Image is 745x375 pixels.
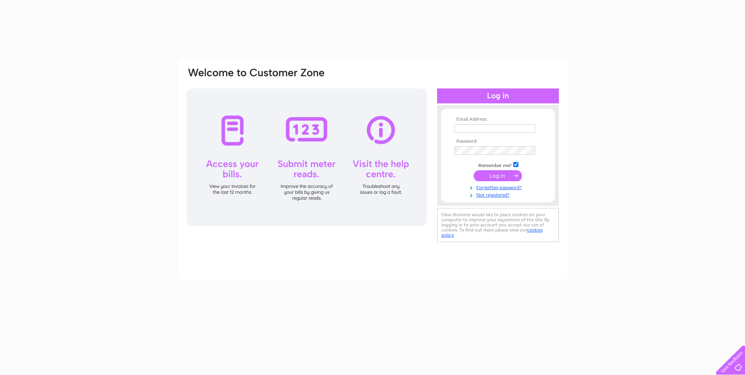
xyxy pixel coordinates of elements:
[454,191,544,198] a: Not registered?
[452,117,544,122] th: Email Address:
[441,227,543,238] a: cookies policy
[452,139,544,144] th: Password:
[474,170,522,181] input: Submit
[454,183,544,191] a: Forgotten password?
[437,208,559,242] div: Clear Business would like to place cookies on your computer to improve your experience of the sit...
[452,161,544,169] td: Remember me?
